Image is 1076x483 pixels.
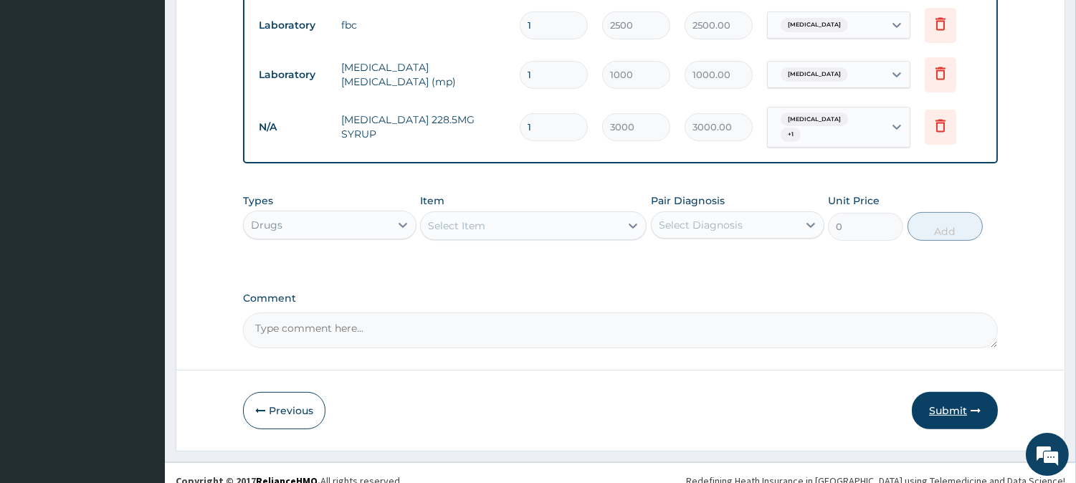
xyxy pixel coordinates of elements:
div: Minimize live chat window [235,7,270,42]
span: + 1 [781,128,801,142]
div: Chat with us now [75,80,241,99]
div: Select Diagnosis [659,218,743,232]
button: Submit [912,392,998,429]
td: [MEDICAL_DATA] 228.5MG SYRUP [334,105,513,148]
label: Types [243,195,273,207]
td: N/A [252,114,334,140]
td: Laboratory [252,12,334,39]
label: Comment [243,292,998,305]
div: Select Item [428,219,485,233]
div: Drugs [251,218,282,232]
td: Laboratory [252,62,334,88]
td: fbc [334,11,513,39]
span: [MEDICAL_DATA] [781,113,848,127]
button: Previous [243,392,325,429]
label: Item [420,193,444,208]
label: Pair Diagnosis [651,193,725,208]
span: [MEDICAL_DATA] [781,67,848,82]
span: [MEDICAL_DATA] [781,18,848,32]
span: We're online! [83,148,198,293]
label: Unit Price [828,193,880,208]
td: [MEDICAL_DATA] [MEDICAL_DATA] (mp) [334,53,513,96]
textarea: Type your message and hit 'Enter' [7,327,273,377]
img: d_794563401_company_1708531726252_794563401 [27,72,58,107]
button: Add [908,212,983,241]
